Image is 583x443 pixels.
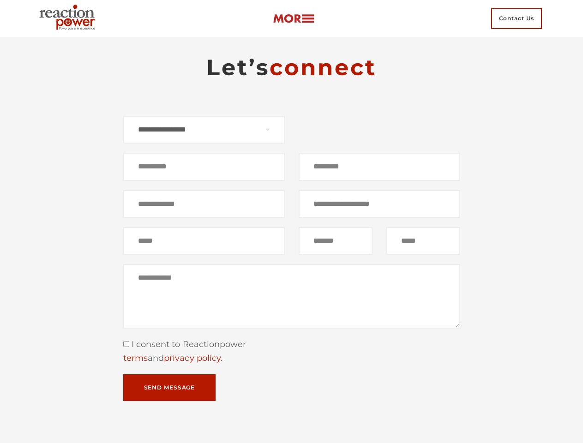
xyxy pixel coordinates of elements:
[123,352,460,365] div: and
[123,54,460,81] h2: Let’s
[123,116,460,401] form: Contact form
[164,353,222,363] a: privacy policy.
[123,374,216,401] button: Send Message
[491,8,542,29] span: Contact Us
[123,353,148,363] a: terms
[273,13,314,24] img: more-btn.png
[144,385,195,390] span: Send Message
[270,54,377,81] span: connect
[36,2,102,35] img: Executive Branding | Personal Branding Agency
[129,339,246,349] span: I consent to Reactionpower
